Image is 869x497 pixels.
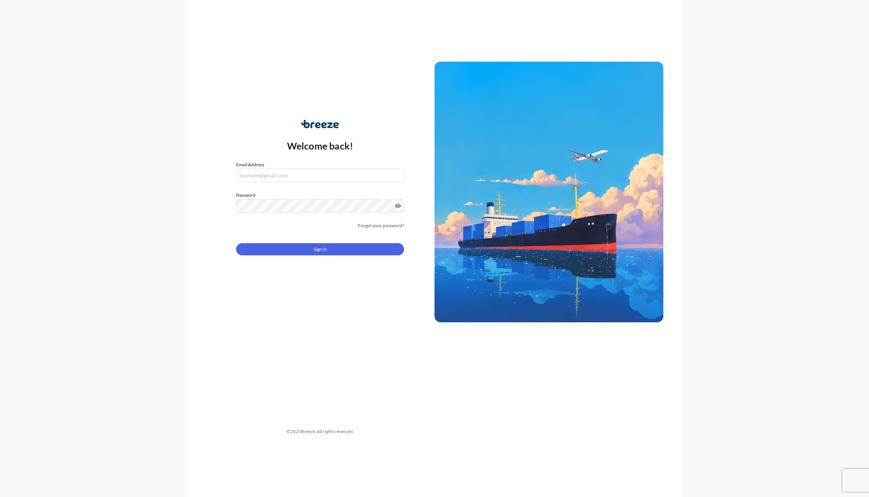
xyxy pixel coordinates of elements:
[236,169,404,182] input: example@gmail.com
[236,243,404,255] button: Sign In
[206,428,434,435] div: © 2025 Breeze. All rights reserved.
[434,62,663,322] img: Ship illustration
[395,203,401,209] button: Show password
[314,245,327,253] span: Sign In
[287,140,354,152] p: Welcome back!
[236,191,404,199] label: Password
[236,161,264,169] label: Email Address
[358,222,404,229] a: Forgot your password?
